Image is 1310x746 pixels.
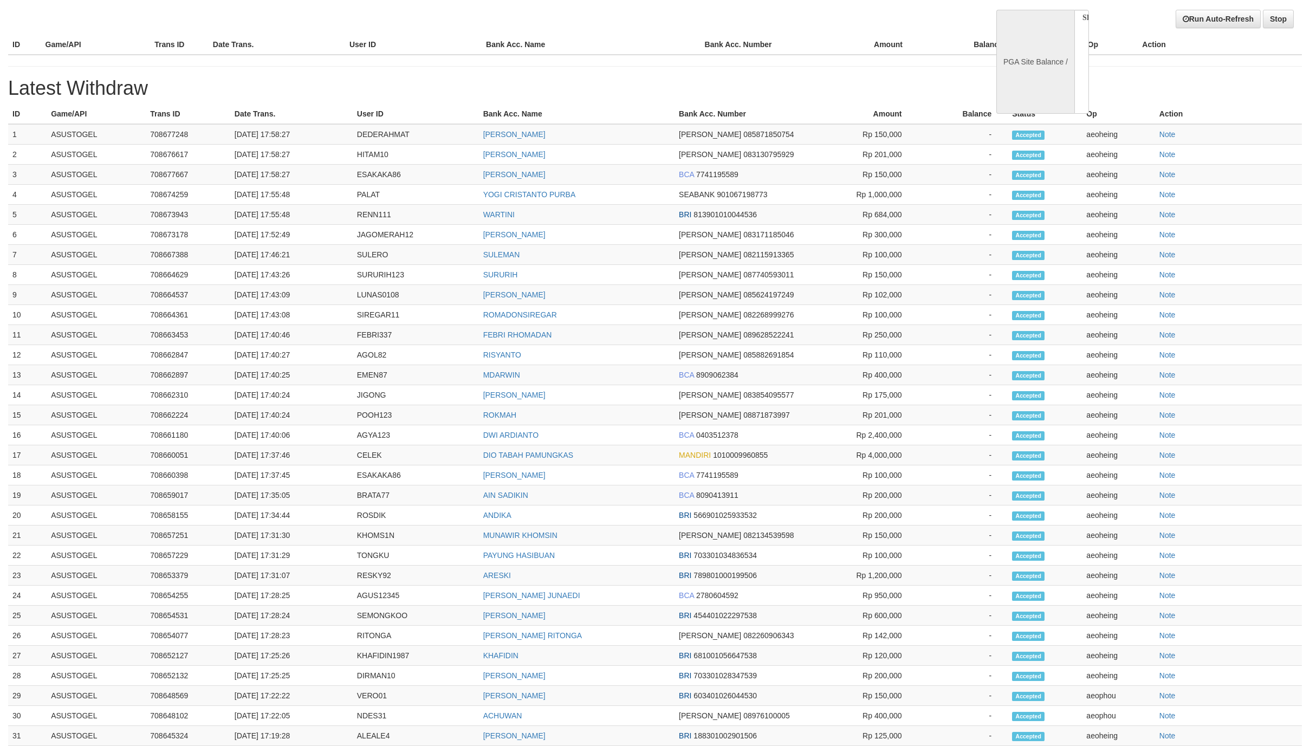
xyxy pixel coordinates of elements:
td: ASUSTOGEL [47,485,146,505]
td: [DATE] 17:43:09 [230,285,353,305]
td: Rp 684,000 [805,205,918,225]
td: Rp 2,400,000 [805,425,918,445]
a: Note [1159,190,1176,199]
td: - [918,325,1008,345]
a: Note [1159,210,1176,219]
th: Action [1138,35,1302,55]
td: SIREGAR11 [353,305,479,325]
th: Game/API [41,35,151,55]
a: [PERSON_NAME] [483,290,546,299]
td: Rp 110,000 [805,345,918,365]
a: Note [1159,451,1176,459]
td: aeoheing [1082,185,1155,205]
td: FEBRI337 [353,325,479,345]
span: Accepted [1012,451,1045,460]
span: Accepted [1012,391,1045,400]
td: Rp 1,000,000 [805,185,918,205]
th: Action [1155,104,1302,124]
td: [DATE] 17:46:21 [230,245,353,265]
a: [PERSON_NAME] [483,170,546,179]
span: [PERSON_NAME] [679,330,741,339]
td: 708662310 [146,385,230,405]
td: Rp 102,000 [805,285,918,305]
span: [PERSON_NAME] [679,310,741,319]
td: [DATE] 17:40:06 [230,425,353,445]
td: BRATA77 [353,485,479,505]
span: MANDIRI [679,451,711,459]
td: 17 [8,445,47,465]
td: aeoheing [1082,265,1155,285]
td: 16 [8,425,47,445]
td: aeoheing [1082,365,1155,385]
td: - [918,165,1008,185]
td: POOH123 [353,405,479,425]
a: [PERSON_NAME] [483,691,546,700]
td: [DATE] 17:40:46 [230,325,353,345]
td: 2 [8,145,47,165]
a: Stop [1263,10,1294,28]
td: 3 [8,165,47,185]
span: BCA [679,431,694,439]
th: Bank Acc. Name [482,35,700,55]
td: EMEN87 [353,365,479,385]
td: JIGONG [353,385,479,405]
td: ASUSTOGEL [47,465,146,485]
span: 7741195589 [696,471,738,479]
span: [PERSON_NAME] [679,351,741,359]
span: 813901010044536 [693,210,757,219]
td: ASUSTOGEL [47,165,146,185]
a: Note [1159,611,1176,620]
td: - [918,345,1008,365]
span: Accepted [1012,251,1045,260]
a: Note [1159,270,1176,279]
td: SURURIH123 [353,265,479,285]
a: Note [1159,491,1176,500]
span: 082268999276 [743,310,794,319]
td: ASUSTOGEL [47,345,146,365]
td: 7 [8,245,47,265]
td: 12 [8,345,47,365]
th: Status [1008,104,1082,124]
td: Rp 4,000,000 [805,445,918,465]
h1: Latest Withdraw [8,77,1302,99]
th: Bank Acc. Name [479,104,675,124]
a: Note [1159,671,1176,680]
td: [DATE] 17:37:46 [230,445,353,465]
a: Note [1159,511,1176,520]
a: Note [1159,310,1176,319]
span: Accepted [1012,411,1045,420]
td: 708674259 [146,185,230,205]
a: [PERSON_NAME] JUNAEDI [483,591,580,600]
td: 708662224 [146,405,230,425]
td: 708664537 [146,285,230,305]
td: aeoheing [1082,225,1155,245]
td: Rp 201,000 [805,405,918,425]
td: aeoheing [1082,245,1155,265]
td: ASUSTOGEL [47,365,146,385]
span: Accepted [1012,271,1045,280]
td: 8 [8,265,47,285]
a: Note [1159,411,1176,419]
td: 708667388 [146,245,230,265]
td: [DATE] 17:55:48 [230,185,353,205]
th: Op [1084,35,1138,55]
a: Note [1159,250,1176,259]
a: Note [1159,691,1176,700]
a: [PERSON_NAME] [483,471,546,479]
a: RISYANTO [483,351,521,359]
td: aeoheing [1082,124,1155,145]
td: 15 [8,405,47,425]
td: [DATE] 17:58:27 [230,124,353,145]
td: [DATE] 17:40:25 [230,365,353,385]
td: 20 [8,505,47,526]
a: Note [1159,150,1176,159]
a: MDARWIN [483,371,520,379]
a: Note [1159,330,1176,339]
td: ASUSTOGEL [47,285,146,305]
span: Accepted [1012,151,1045,160]
span: Accepted [1012,351,1045,360]
td: Rp 100,000 [805,245,918,265]
a: FEBRI RHOMADAN [483,330,552,339]
span: Accepted [1012,131,1045,140]
td: - [918,445,1008,465]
